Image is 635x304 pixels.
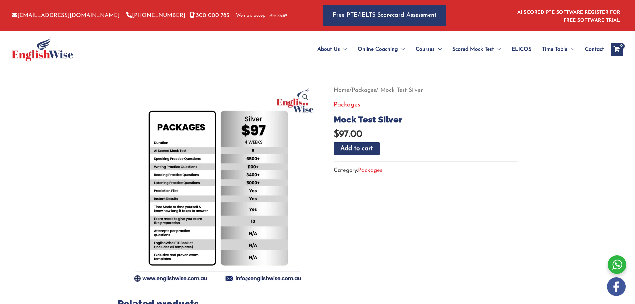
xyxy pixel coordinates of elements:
[190,13,229,18] a: 1300 000 783
[352,87,376,93] a: Packages
[358,38,398,61] span: Online Coaching
[301,38,604,61] nav: Site Navigation: Main Menu
[358,168,382,173] a: Packages
[323,5,446,26] a: Free PTE/IELTS Scorecard Assessment
[580,38,604,61] a: Contact
[334,102,360,108] a: Packages
[334,165,382,176] span: Category:
[517,10,620,23] a: AI SCORED PTE SOFTWARE REGISTER FOR FREE SOFTWARE TRIAL
[12,37,73,61] img: cropped-ew-logo
[334,142,380,155] button: Add to cart
[494,38,501,61] span: Menu Toggle
[513,5,623,26] aside: Header Widget 1
[611,43,623,56] a: View Shopping Cart, empty
[118,85,318,285] img: Mock Test Silver
[12,13,120,18] a: [EMAIL_ADDRESS][DOMAIN_NAME]
[537,38,580,61] a: Time TableMenu Toggle
[317,38,340,61] span: About Us
[435,38,442,61] span: Menu Toggle
[506,38,537,61] a: ELICOS
[126,13,185,18] a: [PHONE_NUMBER]
[416,38,435,61] span: Courses
[340,38,347,61] span: Menu Toggle
[512,38,531,61] span: ELICOS
[585,38,604,61] span: Contact
[452,38,494,61] span: Scored Mock Test
[567,38,574,61] span: Menu Toggle
[312,38,352,61] a: About UsMenu Toggle
[334,130,339,139] span: $
[334,114,518,125] h1: Mock Test Silver
[334,85,518,96] nav: Breadcrumb
[398,38,405,61] span: Menu Toggle
[334,87,349,93] a: Home
[447,38,506,61] a: Scored Mock TestMenu Toggle
[607,277,626,296] img: white-facebook.png
[236,12,267,19] span: We now accept
[334,130,362,139] bdi: 97.00
[299,91,311,103] a: View full-screen image gallery
[269,14,287,17] img: Afterpay-Logo
[352,38,410,61] a: Online CoachingMenu Toggle
[410,38,447,61] a: CoursesMenu Toggle
[542,38,567,61] span: Time Table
